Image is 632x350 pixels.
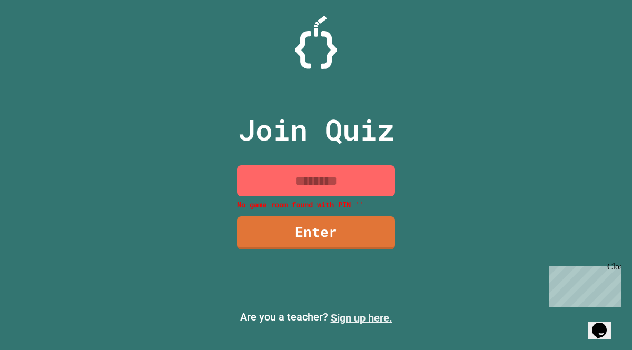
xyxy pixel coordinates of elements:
a: Sign up here. [331,312,392,324]
iframe: chat widget [545,262,621,307]
p: No game room found with PIN '' [237,199,395,210]
p: Join Quiz [238,108,394,152]
img: Logo.svg [295,16,337,69]
div: Chat with us now!Close [4,4,73,67]
p: Are you a teacher? [8,309,624,326]
iframe: chat widget [588,308,621,339]
a: Enter [237,216,395,249]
